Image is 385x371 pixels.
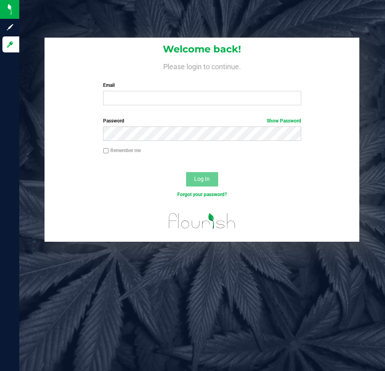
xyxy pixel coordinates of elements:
[103,147,141,154] label: Remember me
[103,82,301,89] label: Email
[45,61,359,70] h4: Please login to continue.
[6,40,14,48] inline-svg: Log in
[267,118,301,124] a: Show Password
[163,207,241,235] img: flourish_logo.svg
[186,172,218,187] button: Log In
[45,44,359,54] h1: Welcome back!
[103,118,124,124] span: Password
[6,23,14,31] inline-svg: Sign up
[103,148,109,154] input: Remember me
[194,176,210,182] span: Log In
[177,192,227,197] a: Forgot your password?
